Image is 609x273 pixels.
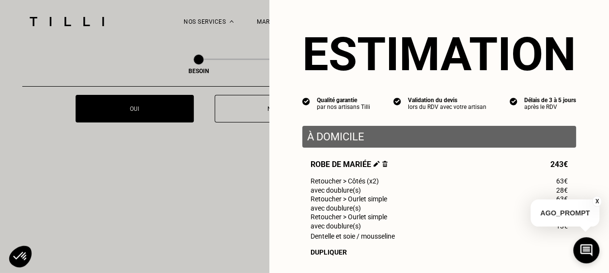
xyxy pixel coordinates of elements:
div: Dupliquer [311,248,568,256]
section: Estimation [302,27,576,81]
span: 63€ [556,177,568,185]
img: icon list info [393,97,401,106]
img: icon list info [510,97,517,106]
span: Retoucher > Ourlet simple [311,213,387,221]
div: Délais de 3 à 5 jours [524,97,576,104]
span: Dentelle et soie / mousseline [311,232,395,240]
div: Validation du devis [408,97,486,104]
img: Éditer [374,161,380,167]
div: après le RDV [524,104,576,110]
span: Robe de mariée [311,160,388,169]
div: par nos artisans Tilli [317,104,370,110]
span: avec doublure(s) [311,186,361,194]
div: Qualité garantie [317,97,370,104]
span: avec doublure(s) [311,204,361,212]
p: À domicile [307,131,571,143]
span: Retoucher > Ourlet simple [311,195,387,203]
span: avec doublure(s) [311,222,361,230]
span: 243€ [550,160,568,169]
span: 28€ [556,186,568,194]
img: icon list info [302,97,310,106]
div: lors du RDV avec votre artisan [408,104,486,110]
img: Supprimer [382,161,388,167]
span: Retoucher > Côtés (x2) [311,177,379,185]
p: AGO_PROMPT [531,199,599,227]
button: X [592,196,602,207]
